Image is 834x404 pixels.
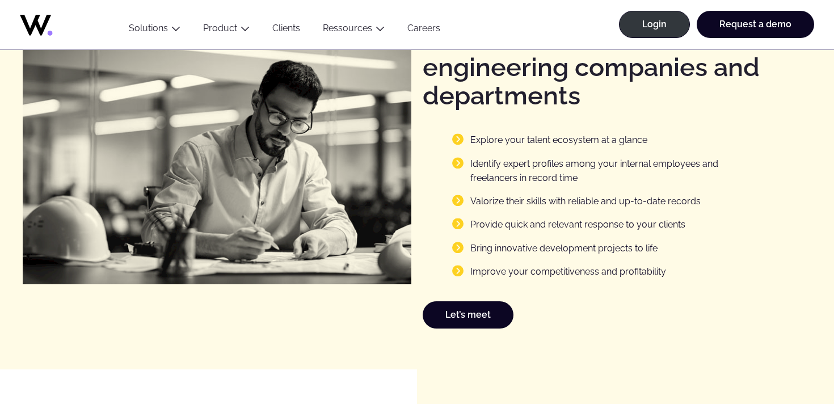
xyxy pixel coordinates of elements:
[619,11,690,38] a: Login
[23,25,411,284] img: Bureaux d'études
[423,301,513,329] a: Let’s meet
[396,23,452,38] a: Careers
[452,217,747,232] li: Provide quick and relevant response to your clients
[323,23,372,33] a: Ressources
[452,194,747,208] li: Valorize their skills with reliable and up-to-date records
[203,23,237,33] a: Product
[423,24,760,110] strong: The must-have solution for engineering companies and departments
[311,23,396,38] button: Ressources
[192,23,261,38] button: Product
[759,329,818,388] iframe: Chatbot
[697,11,814,38] a: Request a demo
[452,157,747,186] li: Identify expert profiles among your internal employees and freelancers in record time
[452,264,747,279] li: Improve your competitiveness and profitability
[117,23,192,38] button: Solutions
[452,241,747,255] li: Bring innovative development projects to life
[261,23,311,38] a: Clients
[452,133,747,147] li: Explore your talent ecosystem at a glance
